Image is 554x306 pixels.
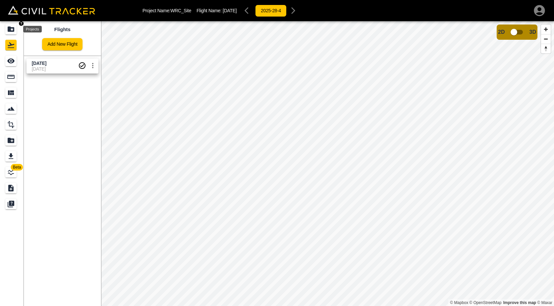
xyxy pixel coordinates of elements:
[196,8,237,13] p: Flight Name:
[223,8,237,13] span: [DATE]
[529,29,536,35] span: 3D
[23,26,42,32] div: Projects
[255,5,287,17] button: 2025-28-4
[537,300,552,305] a: Maxar
[450,300,468,305] a: Mapbox
[8,6,95,15] img: Civil Tracker
[503,300,536,305] a: Map feedback
[541,25,551,34] button: Zoom in
[470,300,502,305] a: OpenStreetMap
[541,44,551,53] button: Reset bearing to north
[498,29,505,35] span: 2D
[541,34,551,44] button: Zoom out
[101,21,554,306] canvas: Map
[142,8,191,13] p: Project Name: WRC_Site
